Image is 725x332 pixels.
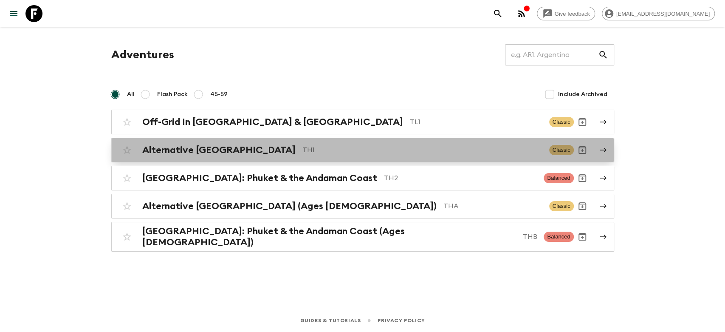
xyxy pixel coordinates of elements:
[111,166,614,190] a: [GEOGRAPHIC_DATA]: Phuket & the Andaman CoastTH2BalancedArchive
[157,90,188,99] span: Flash Pack
[111,46,174,63] h1: Adventures
[549,201,574,211] span: Classic
[111,222,614,252] a: [GEOGRAPHIC_DATA]: Phuket & the Andaman Coast (Ages [DEMOGRAPHIC_DATA])THBBalancedArchive
[210,90,228,99] span: 45-59
[302,145,542,155] p: TH1
[612,11,714,17] span: [EMAIL_ADDRESS][DOMAIN_NAME]
[378,316,425,325] a: Privacy Policy
[574,114,591,131] button: Archive
[142,226,516,248] h2: [GEOGRAPHIC_DATA]: Phuket & the Andaman Coast (Ages [DEMOGRAPHIC_DATA])
[574,228,591,245] button: Archive
[602,7,715,20] div: [EMAIL_ADDRESS][DOMAIN_NAME]
[574,142,591,159] button: Archive
[300,316,361,325] a: Guides & Tutorials
[111,110,614,134] a: Off-Grid In [GEOGRAPHIC_DATA] & [GEOGRAPHIC_DATA]TL1ClassicArchive
[550,11,595,17] span: Give feedback
[558,90,607,99] span: Include Archived
[127,90,135,99] span: All
[410,117,542,127] p: TL1
[537,7,595,20] a: Give feedback
[443,201,542,211] p: THA
[384,173,537,183] p: TH2
[489,5,506,22] button: search adventures
[522,232,537,242] p: THB
[5,5,22,22] button: menu
[505,43,598,67] input: e.g. AR1, Argentina
[549,117,574,127] span: Classic
[142,173,377,184] h2: [GEOGRAPHIC_DATA]: Phuket & the Andaman Coast
[142,145,296,156] h2: Alternative [GEOGRAPHIC_DATA]
[544,173,573,183] span: Balanced
[111,194,614,218] a: Alternative [GEOGRAPHIC_DATA] (Ages [DEMOGRAPHIC_DATA])THAClassicArchive
[142,201,437,212] h2: Alternative [GEOGRAPHIC_DATA] (Ages [DEMOGRAPHIC_DATA])
[142,116,403,128] h2: Off-Grid In [GEOGRAPHIC_DATA] & [GEOGRAPHIC_DATA]
[574,170,591,187] button: Archive
[549,145,574,155] span: Classic
[111,138,614,162] a: Alternative [GEOGRAPHIC_DATA]TH1ClassicArchive
[544,232,573,242] span: Balanced
[574,198,591,215] button: Archive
